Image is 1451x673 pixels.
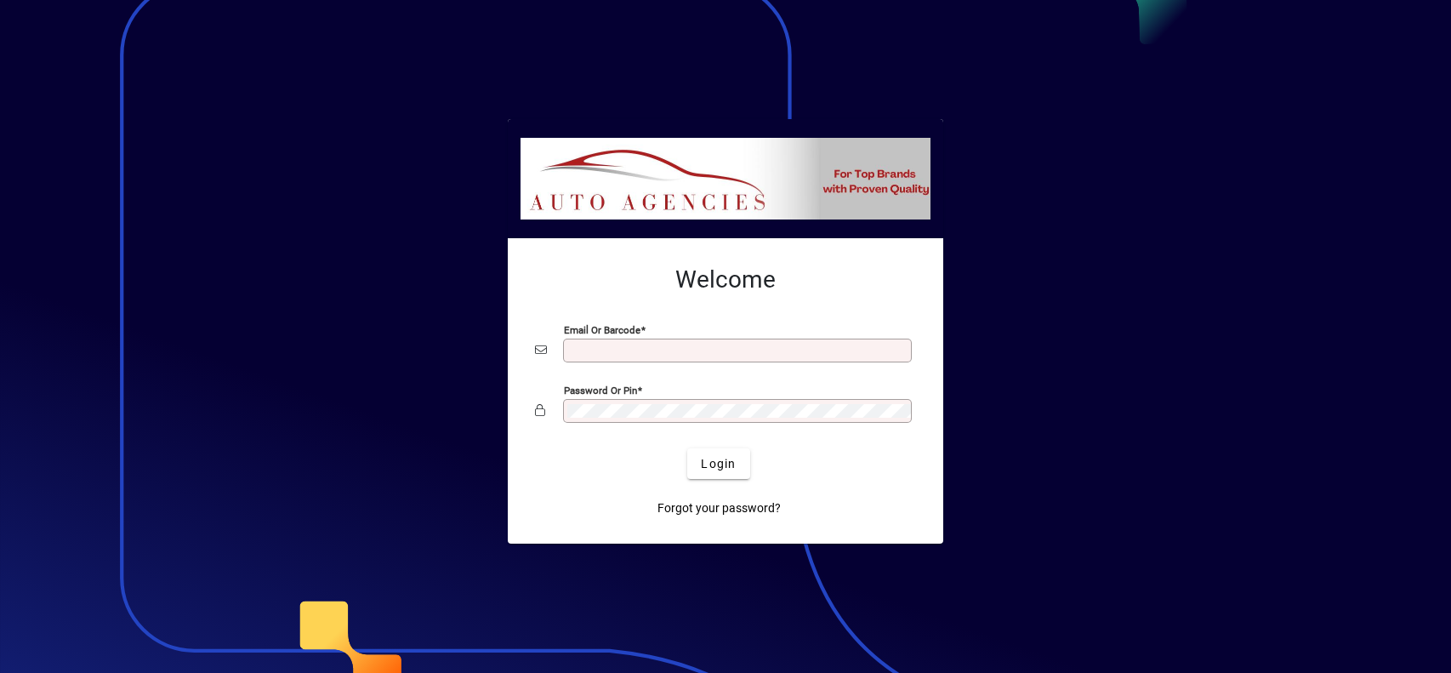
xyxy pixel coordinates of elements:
span: Login [701,455,736,473]
span: Forgot your password? [657,499,781,517]
h2: Welcome [535,265,916,294]
a: Forgot your password? [651,493,788,523]
mat-label: Password or Pin [564,385,637,396]
mat-label: Email or Barcode [564,324,640,336]
button: Login [687,448,749,479]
